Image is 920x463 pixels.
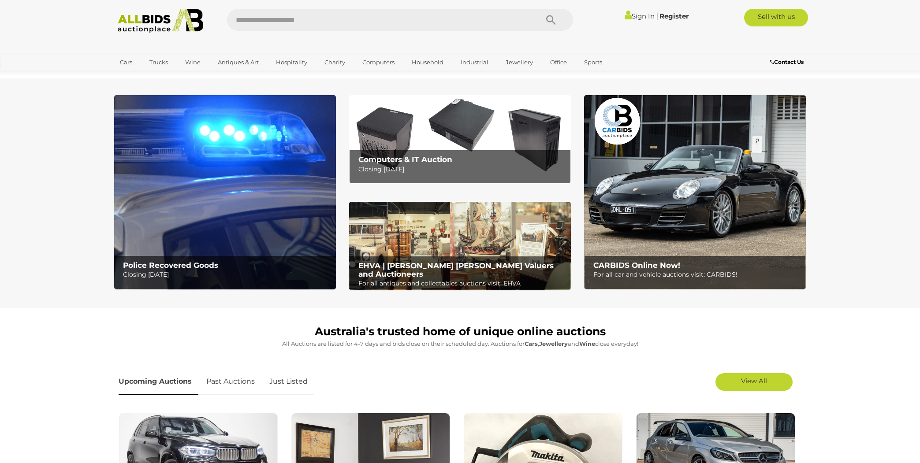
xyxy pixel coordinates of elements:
a: Sports [578,55,608,70]
strong: Jewellery [539,340,568,347]
p: For all antiques and collectables auctions visit: EHVA [358,278,566,289]
a: Cars [114,55,138,70]
a: Computers & IT Auction Computers & IT Auction Closing [DATE] [349,95,571,184]
strong: Wine [579,340,595,347]
a: [GEOGRAPHIC_DATA] [114,70,188,84]
a: Computers [357,55,400,70]
a: Wine [179,55,206,70]
span: View All [741,377,767,385]
a: Trucks [144,55,174,70]
a: View All [715,373,793,391]
a: Upcoming Auctions [119,369,198,395]
a: Sell with us [744,9,808,26]
a: CARBIDS Online Now! CARBIDS Online Now! For all car and vehicle auctions visit: CARBIDS! [584,95,806,289]
p: All Auctions are listed for 4-7 days and bids close on their scheduled day. Auctions for , and cl... [119,339,802,349]
img: Allbids.com.au [113,9,209,33]
img: Police Recovered Goods [114,95,336,289]
b: CARBIDS Online Now! [593,261,680,270]
img: EHVA | Evans Hastings Valuers and Auctioneers [349,202,571,291]
p: Closing [DATE] [358,164,566,175]
b: EHVA | [PERSON_NAME] [PERSON_NAME] Valuers and Auctioneers [358,261,554,278]
p: Closing [DATE] [123,269,331,280]
a: Hospitality [270,55,313,70]
b: Police Recovered Goods [123,261,218,270]
a: Industrial [455,55,494,70]
b: Contact Us [770,59,804,65]
a: Contact Us [770,57,806,67]
a: Police Recovered Goods Police Recovered Goods Closing [DATE] [114,95,336,289]
a: Past Auctions [200,369,261,395]
button: Search [529,9,573,31]
a: Register [659,12,689,20]
a: Jewellery [500,55,539,70]
a: Office [544,55,573,70]
a: Charity [319,55,351,70]
h1: Australia's trusted home of unique online auctions [119,326,802,338]
img: Computers & IT Auction [349,95,571,184]
a: Household [406,55,449,70]
b: Computers & IT Auction [358,155,452,164]
strong: Cars [525,340,538,347]
p: For all car and vehicle auctions visit: CARBIDS! [593,269,801,280]
a: Sign In [625,12,655,20]
a: Antiques & Art [212,55,264,70]
a: Just Listed [263,369,314,395]
a: EHVA | Evans Hastings Valuers and Auctioneers EHVA | [PERSON_NAME] [PERSON_NAME] Valuers and Auct... [349,202,571,291]
img: CARBIDS Online Now! [584,95,806,289]
span: | [656,11,658,21]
